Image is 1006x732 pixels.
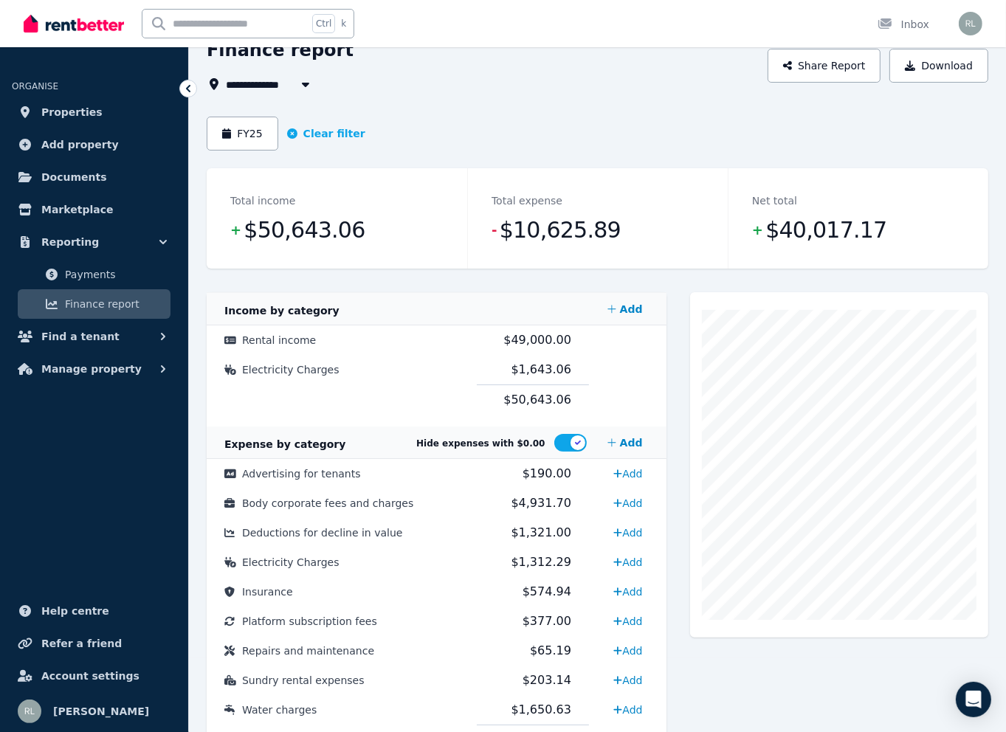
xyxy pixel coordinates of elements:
[12,81,58,91] span: ORGANISE
[511,702,571,717] span: $1,650.63
[607,462,648,486] a: Add
[242,674,365,686] span: Sundry rental expenses
[18,700,41,723] img: Ruohan Li
[53,702,149,720] span: [PERSON_NAME]
[607,610,648,633] a: Add
[878,17,929,32] div: Inbox
[41,201,113,218] span: Marketplace
[959,12,982,35] img: Ruohan Li
[242,645,374,657] span: Repairs and maintenance
[492,220,497,241] span: -
[287,126,365,141] button: Clear filter
[41,168,107,186] span: Documents
[12,162,176,192] a: Documents
[607,698,648,722] a: Add
[18,260,170,289] a: Payments
[242,527,402,539] span: Deductions for decline in value
[602,428,649,457] a: Add
[242,364,340,376] span: Electricity Charges
[12,97,176,127] a: Properties
[523,466,571,480] span: $190.00
[41,233,99,251] span: Reporting
[224,438,345,450] span: Expense by category
[12,596,176,626] a: Help centre
[242,468,361,480] span: Advertising for tenants
[18,289,170,319] a: Finance report
[242,497,413,509] span: Body corporate fees and charges
[242,556,340,568] span: Electricity Charges
[607,669,648,692] a: Add
[65,295,165,313] span: Finance report
[12,354,176,384] button: Manage property
[41,103,103,121] span: Properties
[242,704,317,716] span: Water charges
[242,334,316,346] span: Rental income
[41,667,139,685] span: Account settings
[242,615,377,627] span: Platform subscription fees
[41,136,119,153] span: Add property
[523,584,571,598] span: $574.94
[12,322,176,351] button: Find a tenant
[207,38,354,62] h1: Finance report
[492,192,562,210] dt: Total expense
[607,521,648,545] a: Add
[503,393,571,407] span: $50,643.06
[41,635,122,652] span: Refer a friend
[511,496,571,510] span: $4,931.70
[12,227,176,257] button: Reporting
[244,215,365,245] span: $50,643.06
[602,294,649,324] a: Add
[341,18,346,30] span: k
[607,580,648,604] a: Add
[500,215,621,245] span: $10,625.89
[242,586,293,598] span: Insurance
[511,555,571,569] span: $1,312.29
[12,130,176,159] a: Add property
[41,328,120,345] span: Find a tenant
[224,305,340,317] span: Income by category
[24,13,124,35] img: RentBetter
[889,49,988,83] button: Download
[607,491,648,515] a: Add
[511,525,571,539] span: $1,321.00
[530,643,571,657] span: $65.19
[752,220,762,241] span: +
[416,438,545,449] span: Hide expenses with $0.00
[65,266,165,283] span: Payments
[523,614,571,628] span: $377.00
[607,639,648,663] a: Add
[41,360,142,378] span: Manage property
[312,14,335,33] span: Ctrl
[230,192,295,210] dt: Total income
[12,629,176,658] a: Refer a friend
[230,220,241,241] span: +
[768,49,881,83] button: Share Report
[607,550,648,574] a: Add
[41,602,109,620] span: Help centre
[765,215,886,245] span: $40,017.17
[12,661,176,691] a: Account settings
[207,117,278,151] button: FY25
[523,673,571,687] span: $203.14
[511,362,571,376] span: $1,643.06
[956,682,991,717] div: Open Intercom Messenger
[12,195,176,224] a: Marketplace
[752,192,797,210] dt: Net total
[503,333,571,347] span: $49,000.00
